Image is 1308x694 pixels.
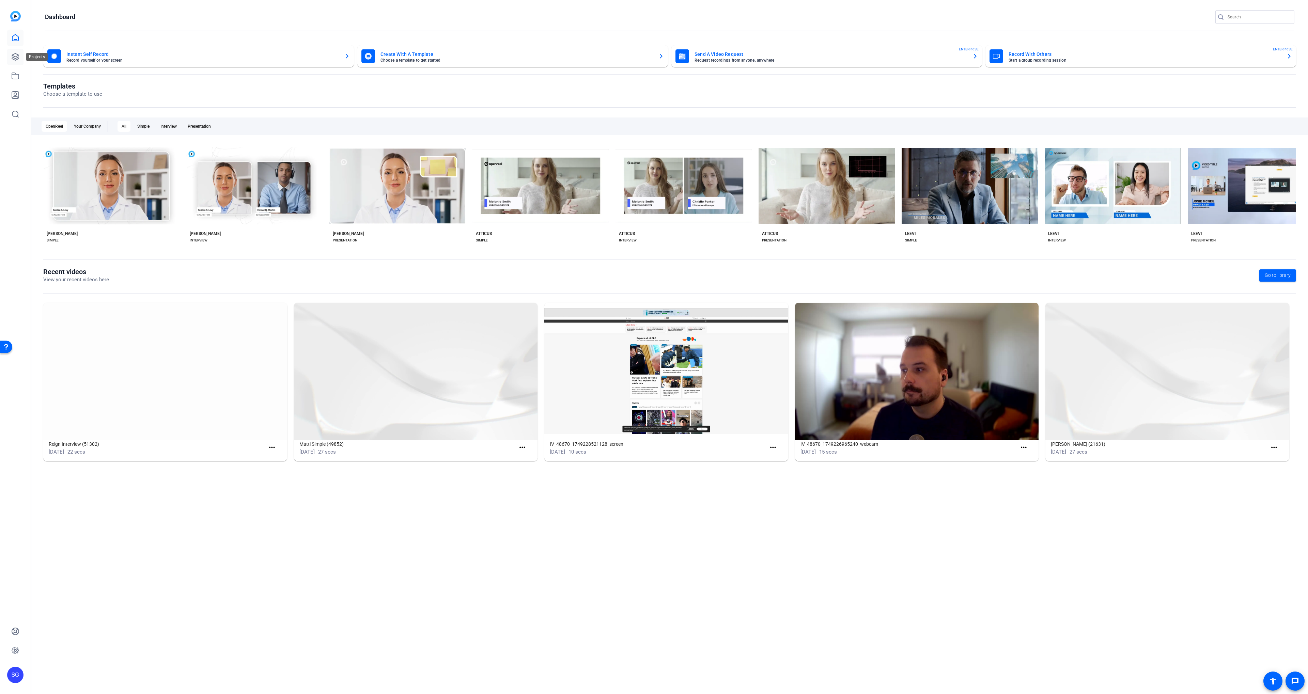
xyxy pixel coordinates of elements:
[959,47,979,52] span: ENTERPRISE
[318,449,336,455] span: 27 secs
[800,449,816,455] span: [DATE]
[67,449,85,455] span: 22 secs
[357,45,668,67] button: Create With A TemplateChoose a template to get started
[43,276,109,284] p: View your recent videos here
[333,238,357,243] div: PRESENTATION
[1228,13,1289,21] input: Search
[10,11,21,21] img: blue-gradient.svg
[380,58,653,62] mat-card-subtitle: Choose a template to get started
[45,13,75,21] h1: Dashboard
[476,231,492,236] div: ATTICUS
[518,443,527,452] mat-icon: more_horiz
[43,268,109,276] h1: Recent videos
[7,667,24,683] div: SG
[66,58,339,62] mat-card-subtitle: Record yourself or your screen
[619,231,635,236] div: ATTICUS
[190,231,221,236] div: [PERSON_NAME]
[985,45,1296,67] button: Record With OthersStart a group recording sessionENTERPRISE
[569,449,586,455] span: 10 secs
[49,440,265,448] h1: Reign Interview (51302)
[1051,440,1267,448] h1: [PERSON_NAME] (21631)
[47,238,59,243] div: SIMPLE
[294,303,538,440] img: Matti Simple (49852)
[1051,449,1066,455] span: [DATE]
[380,50,653,58] mat-card-title: Create With A Template
[42,121,67,132] div: OpenReel
[70,121,105,132] div: Your Company
[1019,443,1028,452] mat-icon: more_horiz
[1070,449,1087,455] span: 27 secs
[1270,443,1278,452] mat-icon: more_horiz
[476,238,488,243] div: SIMPLE
[819,449,837,455] span: 15 secs
[695,50,967,58] mat-card-title: Send A Video Request
[184,121,215,132] div: Presentation
[1291,677,1299,685] mat-icon: message
[1009,58,1281,62] mat-card-subtitle: Start a group recording session
[905,238,917,243] div: SIMPLE
[43,90,102,98] p: Choose a template to use
[619,238,637,243] div: INTERVIEW
[695,58,967,62] mat-card-subtitle: Request recordings from anyone, anywhere
[49,449,64,455] span: [DATE]
[769,443,777,452] mat-icon: more_horiz
[190,238,207,243] div: INTERVIEW
[299,449,315,455] span: [DATE]
[550,440,766,448] h1: IV_48670_1749228521128_screen
[762,238,787,243] div: PRESENTATION
[1045,303,1289,440] img: Matti Simple (21631)
[66,50,339,58] mat-card-title: Instant Self Record
[905,231,916,236] div: LEEVI
[1259,269,1296,282] a: Go to library
[299,440,516,448] h1: Matti Simple (49852)
[795,303,1039,440] img: IV_48670_1749226965240_webcam
[1265,272,1291,279] span: Go to library
[544,303,788,440] img: IV_48670_1749228521128_screen
[1269,677,1277,685] mat-icon: accessibility
[550,449,565,455] span: [DATE]
[1273,47,1293,52] span: ENTERPRISE
[43,303,287,440] img: Reign Interview (51302)
[156,121,181,132] div: Interview
[133,121,154,132] div: Simple
[1009,50,1281,58] mat-card-title: Record With Others
[671,45,982,67] button: Send A Video RequestRequest recordings from anyone, anywhereENTERPRISE
[1191,238,1216,243] div: PRESENTATION
[26,53,48,61] div: Projects
[762,231,778,236] div: ATTICUS
[43,82,102,90] h1: Templates
[333,231,364,236] div: [PERSON_NAME]
[118,121,130,132] div: All
[1048,238,1066,243] div: INTERVIEW
[268,443,276,452] mat-icon: more_horiz
[1191,231,1202,236] div: LEEVI
[47,231,78,236] div: [PERSON_NAME]
[43,45,354,67] button: Instant Self RecordRecord yourself or your screen
[1048,231,1059,236] div: LEEVI
[800,440,1017,448] h1: IV_48670_1749226965240_webcam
